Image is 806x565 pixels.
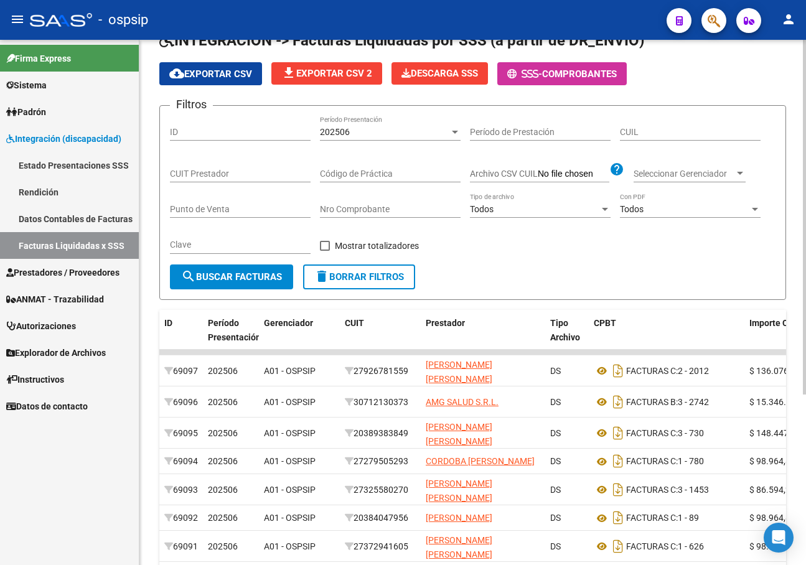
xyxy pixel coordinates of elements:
[626,366,678,376] span: FACTURAS C:
[169,68,252,80] span: Exportar CSV
[426,360,492,384] span: [PERSON_NAME] [PERSON_NAME]
[610,423,626,443] i: Descargar documento
[550,366,561,376] span: DS
[749,456,795,466] span: $ 98.964,88
[610,451,626,471] i: Descargar documento
[264,366,316,376] span: A01 - OSPSIP
[764,523,794,553] div: Open Intercom Messenger
[208,318,261,342] span: Período Presentación
[164,364,198,378] div: 69097
[264,541,316,551] span: A01 - OSPSIP
[610,392,626,412] i: Descargar documento
[609,162,624,177] mat-icon: help
[164,426,198,441] div: 69095
[620,204,644,214] span: Todos
[259,310,340,365] datatable-header-cell: Gerenciador
[626,485,678,495] span: FACTURAS C:
[335,238,419,253] span: Mostrar totalizadores
[6,373,64,386] span: Instructivos
[345,395,416,409] div: 30712130373
[169,66,184,81] mat-icon: cloud_download
[208,513,238,523] span: 202506
[181,269,196,284] mat-icon: search
[426,513,492,523] span: [PERSON_NAME]
[426,422,492,446] span: [PERSON_NAME] [PERSON_NAME]
[6,346,106,360] span: Explorador de Archivos
[6,399,88,413] span: Datos de contacto
[391,62,488,85] app-download-masive: Descarga masiva de comprobantes (adjuntos)
[391,62,488,85] button: Descarga SSS
[6,52,71,65] span: Firma Express
[749,541,795,551] span: $ 98.964,88
[426,397,499,407] span: AMG SALUD S.R.L.
[594,361,739,381] div: 2 - 2012
[264,513,316,523] span: A01 - OSPSIP
[208,485,238,495] span: 202506
[550,318,580,342] span: Tipo Archivo
[345,539,416,554] div: 27372941605
[10,12,25,27] mat-icon: menu
[550,485,561,495] span: DS
[421,310,545,365] datatable-header-cell: Prestador
[781,12,796,27] mat-icon: person
[470,169,538,179] span: Archivo CSV CUIL
[749,366,800,376] span: $ 136.076,71
[345,364,416,378] div: 27926781559
[159,62,262,85] button: Exportar CSV
[594,423,739,443] div: 3 - 730
[170,264,293,289] button: Buscar Facturas
[164,539,198,554] div: 69091
[264,428,316,438] span: A01 - OSPSIP
[426,456,535,466] span: CORDOBA [PERSON_NAME]
[6,78,47,92] span: Sistema
[159,310,203,365] datatable-header-cell: ID
[264,456,316,466] span: A01 - OSPSIP
[626,397,678,407] span: FACTURAS B:
[626,457,678,467] span: FACTURAS C:
[264,318,313,328] span: Gerenciador
[6,105,46,119] span: Padrón
[164,483,198,497] div: 69093
[6,132,121,146] span: Integración (discapacidad)
[208,366,238,376] span: 202506
[401,68,478,79] span: Descarga SSS
[303,264,415,289] button: Borrar Filtros
[314,271,404,282] span: Borrar Filtros
[164,318,172,328] span: ID
[470,204,494,214] span: Todos
[550,456,561,466] span: DS
[594,451,739,471] div: 1 - 780
[626,541,678,551] span: FACTURAS C:
[550,397,561,407] span: DS
[320,127,350,137] span: 202506
[98,6,148,34] span: - ospsip
[345,483,416,497] div: 27325580270
[170,96,213,113] h3: Filtros
[208,397,238,407] span: 202506
[6,266,119,279] span: Prestadores / Proveedores
[164,395,198,409] div: 69096
[594,508,739,528] div: 1 - 89
[208,428,238,438] span: 202506
[264,485,316,495] span: A01 - OSPSIP
[594,536,739,556] div: 1 - 626
[610,480,626,500] i: Descargar documento
[208,456,238,466] span: 202506
[610,361,626,381] i: Descargar documento
[507,68,542,80] span: -
[550,428,561,438] span: DS
[594,480,739,500] div: 3 - 1453
[264,397,316,407] span: A01 - OSPSIP
[345,511,416,525] div: 20384047956
[610,508,626,528] i: Descargar documento
[203,310,259,365] datatable-header-cell: Período Presentación
[610,536,626,556] i: Descargar documento
[626,513,678,523] span: FACTURAS C:
[545,310,589,365] datatable-header-cell: Tipo Archivo
[538,169,609,180] input: Archivo CSV CUIL
[426,318,465,328] span: Prestador
[340,310,421,365] datatable-header-cell: CUIT
[594,392,739,412] div: 3 - 2742
[271,62,382,85] button: Exportar CSV 2
[164,454,198,469] div: 69094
